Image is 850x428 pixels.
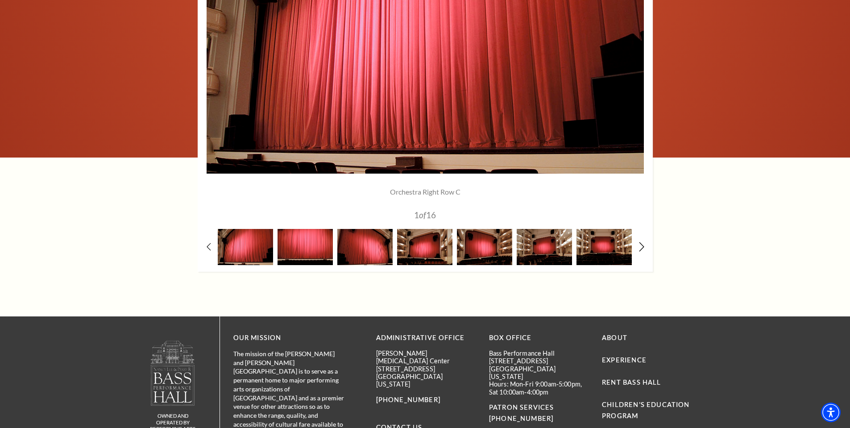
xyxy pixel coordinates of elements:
[419,210,426,220] span: of
[489,365,589,381] p: [GEOGRAPHIC_DATA][US_STATE]
[278,229,333,265] img: A red theater curtain drapes across the stage, with empty seats visible in the foreground.
[602,401,689,420] a: Children's Education Program
[576,229,632,265] img: A grand theater interior featuring a red curtain, multiple seating levels, and elegant lighting.
[489,357,589,365] p: [STREET_ADDRESS]
[489,380,589,396] p: Hours: Mon-Fri 9:00am-5:00pm, Sat 10:00am-4:00pm
[602,378,661,386] a: Rent Bass Hall
[376,332,476,344] p: Administrative Office
[397,229,452,265] img: A theater interior featuring a red curtain, empty seats, and elegant architectural details.
[376,373,476,388] p: [GEOGRAPHIC_DATA][US_STATE]
[489,349,589,357] p: Bass Performance Hall
[253,187,597,197] p: Orchestra Right Row C
[602,334,627,341] a: About
[602,356,647,364] a: Experience
[376,349,476,365] p: [PERSON_NAME][MEDICAL_DATA] Center
[489,402,589,424] p: PATRON SERVICES [PHONE_NUMBER]
[376,395,476,406] p: [PHONE_NUMBER]
[376,365,476,373] p: [STREET_ADDRESS]
[821,403,841,422] div: Accessibility Menu
[337,229,393,265] img: A red theater curtain drapes across the stage, with soft lighting creating a warm ambiance. Black...
[517,229,572,265] img: A spacious theater interior with a red curtain, rows of seats, and elegant balconies. Soft lighti...
[218,229,273,265] img: A red theater curtain drapes across the stage, creating an elegant backdrop in a performance space.
[253,211,597,219] p: 1 16
[150,340,195,406] img: owned and operated by Performing Arts Fort Worth, A NOT-FOR-PROFIT 501(C)3 ORGANIZATION
[489,332,589,344] p: BOX OFFICE
[457,229,512,265] img: A theater interior featuring a red curtain, empty seats, and elegant balconies.
[233,332,345,344] p: OUR MISSION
